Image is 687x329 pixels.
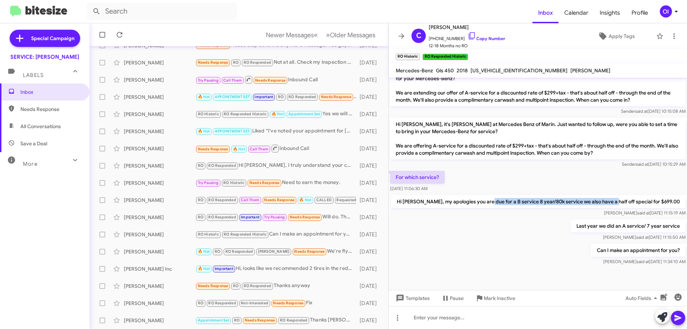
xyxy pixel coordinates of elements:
[258,249,290,254] span: [PERSON_NAME]
[390,65,686,106] p: Hi [PERSON_NAME], it's [PERSON_NAME] at Mercedes Benz of Marin. Was our staff able to get in touc...
[198,95,210,99] span: 🔥 Hot
[195,196,356,204] div: [PERSON_NAME] please call me back [PHONE_NUMBER] thank you
[450,292,464,305] span: Pause
[215,129,250,134] span: APPOINTMENT SET
[591,244,686,257] p: Can I make an appointment for you?
[396,54,420,60] small: RO Historic
[215,266,233,271] span: Important
[208,163,236,168] span: RO Responded
[198,284,228,288] span: Needs Response
[254,95,273,99] span: Important
[225,249,253,254] span: RO Responded
[273,301,303,305] span: Needs Response
[224,232,267,237] span: RO Responded Historic
[356,265,383,272] div: [DATE]
[436,67,454,74] span: Gls 450
[198,266,210,271] span: 🔥 Hot
[241,215,259,219] span: Important
[234,318,240,323] span: RO
[198,198,204,202] span: RO
[356,59,383,66] div: [DATE]
[390,118,686,159] p: Hi [PERSON_NAME], it's [PERSON_NAME] at Mercedes Benz of Marin. Just wanted to follow up, were yo...
[654,5,679,18] button: OI
[124,162,195,169] div: [PERSON_NAME]
[198,60,228,65] span: Needs Response
[435,292,469,305] button: Pause
[288,112,320,116] span: Appointment Set
[124,231,195,238] div: [PERSON_NAME]
[356,317,383,324] div: [DATE]
[215,249,220,254] span: RO
[594,3,626,23] a: Insights
[195,299,356,307] div: Fix
[198,163,204,168] span: RO
[621,108,686,114] span: Sender [DATE] 10:15:08 AM
[198,78,219,83] span: Try Pausing
[124,214,195,221] div: [PERSON_NAME]
[272,112,284,116] span: 🔥 Hot
[468,36,505,41] a: Copy Number
[636,234,649,240] span: said at
[625,292,660,305] span: Auto Fields
[356,76,383,83] div: [DATE]
[336,198,384,202] span: Requested Advisor Assist
[356,162,383,169] div: [DATE]
[471,67,567,74] span: [US_VEHICLE_IDENTIFICATION_NUMBER]
[195,282,356,290] div: Thanks anyway
[423,54,468,60] small: RO Responded Historic
[389,292,435,305] button: Templates
[124,248,195,255] div: [PERSON_NAME]
[620,292,666,305] button: Auto Fields
[10,53,79,61] div: SERVICE: [PERSON_NAME]
[391,195,686,208] p: Hi [PERSON_NAME], my apologies you are due for a B service 8 year/80k service we also have a half...
[626,3,654,23] a: Profile
[23,161,38,167] span: More
[266,31,314,39] span: Newer Messages
[356,179,383,187] div: [DATE]
[299,198,311,202] span: 🔥 Hot
[559,3,594,23] span: Calendar
[316,198,332,202] span: CALLED
[244,284,271,288] span: RO Responded
[321,95,351,99] span: Needs Response
[198,232,219,237] span: RO Historic
[198,301,204,305] span: RO
[660,5,672,18] div: OI
[233,60,239,65] span: RO
[356,231,383,238] div: [DATE]
[288,95,316,99] span: RO Responded
[208,301,236,305] span: RO Responded
[20,123,61,130] span: All Conversations
[245,318,275,323] span: Needs Response
[198,249,210,254] span: 🔥 Hot
[198,215,204,219] span: RO
[208,198,236,202] span: RO Responded
[20,106,81,113] span: Needs Response
[195,316,356,324] div: Thanks [PERSON_NAME]. We appreciate the tire repair. However the tires were fairly new from you a...
[124,300,195,307] div: [PERSON_NAME]
[124,111,195,118] div: [PERSON_NAME]
[532,3,559,23] a: Inbox
[603,234,686,240] span: [PERSON_NAME] [DATE] 11:15:50 AM
[244,60,271,65] span: RO Responded
[416,30,422,42] span: C
[264,198,294,202] span: Needs Response
[241,301,268,305] span: Not-Interested
[429,42,505,49] span: 12-18 Months no RO
[208,215,236,219] span: RO Responded
[262,28,380,42] nav: Page navigation example
[571,219,686,232] p: Last year we did an A service/ 7 year service
[356,93,383,101] div: [DATE]
[198,129,210,134] span: 🔥 Hot
[484,292,515,305] span: Mark Inactive
[20,88,81,96] span: Inbox
[195,230,356,238] div: Can I make an appointment for you?
[604,210,686,216] span: [PERSON_NAME] [DATE] 11:15:19 AM
[195,127,356,135] div: Liked “I've noted your appointment for [DATE], at 7:30 AM. We'll have a loaner car ready for you....
[636,161,648,167] span: said at
[124,317,195,324] div: [PERSON_NAME]
[215,95,250,99] span: APPOINTMENT SET
[396,67,433,74] span: Mercedes-Benz
[124,282,195,290] div: [PERSON_NAME]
